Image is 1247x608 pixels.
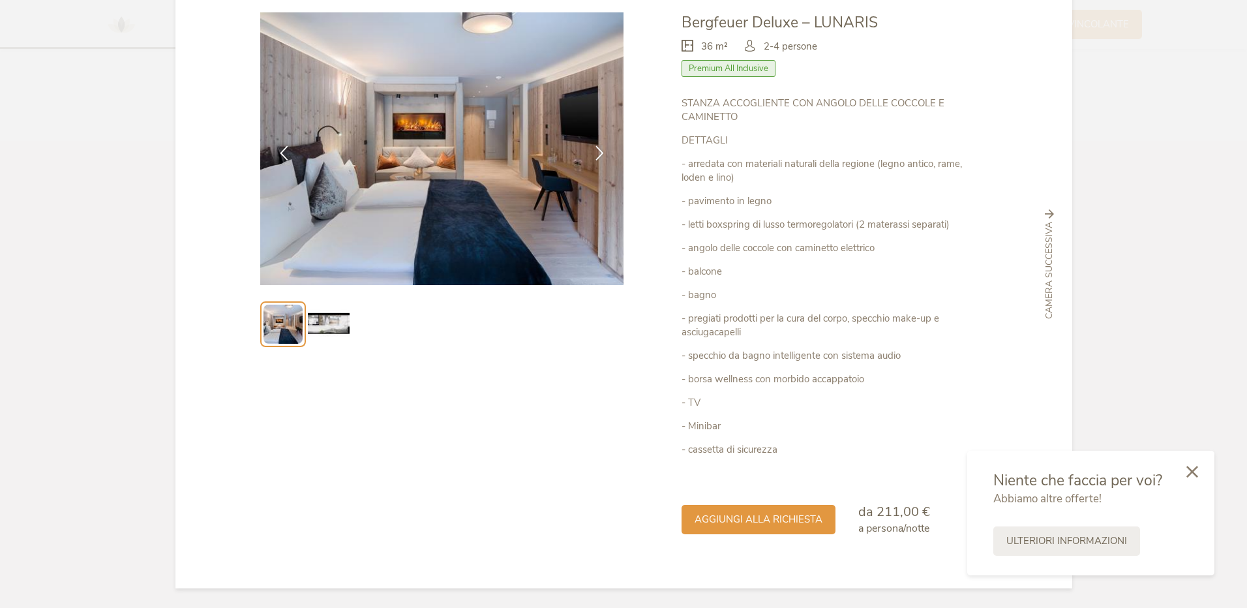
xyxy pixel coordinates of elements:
[993,526,1140,556] a: Ulteriori informazioni
[993,491,1102,506] span: Abbiamo altre offerte!
[1006,534,1127,548] span: Ulteriori informazioni
[263,305,303,344] img: Preview
[682,349,987,363] p: - specchio da bagno intelligente con sistema audio
[695,513,822,526] span: aggiungi alla richiesta
[858,503,930,521] span: da 211,00 €
[682,372,987,386] p: - borsa wellness con morbido accappatoio
[682,396,987,410] p: - TV
[682,288,987,302] p: - bagno
[682,265,987,279] p: - balcone
[682,443,987,457] p: - cassetta di sicurezza
[682,241,987,255] p: - angolo delle coccole con caminetto elettrico
[682,419,987,433] p: - Minibar
[682,218,987,232] p: - letti boxspring di lusso termoregolatori (2 materassi separati)
[1043,222,1056,319] span: Camera successiva
[682,134,987,147] p: DETTAGLI
[308,303,350,345] img: Preview
[682,312,987,339] p: - pregiati prodotti per la cura del corpo, specchio make-up e asciugacapelli
[858,521,929,536] span: a persona/notte
[682,157,987,185] p: - arredata con materiali naturali della regione (legno antico, rame, loden e lino)
[993,470,1162,491] span: Niente che faccia per voi?
[260,12,624,285] img: Bergfeuer Deluxe – LUNARIS
[682,194,987,208] p: - pavimento in legno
